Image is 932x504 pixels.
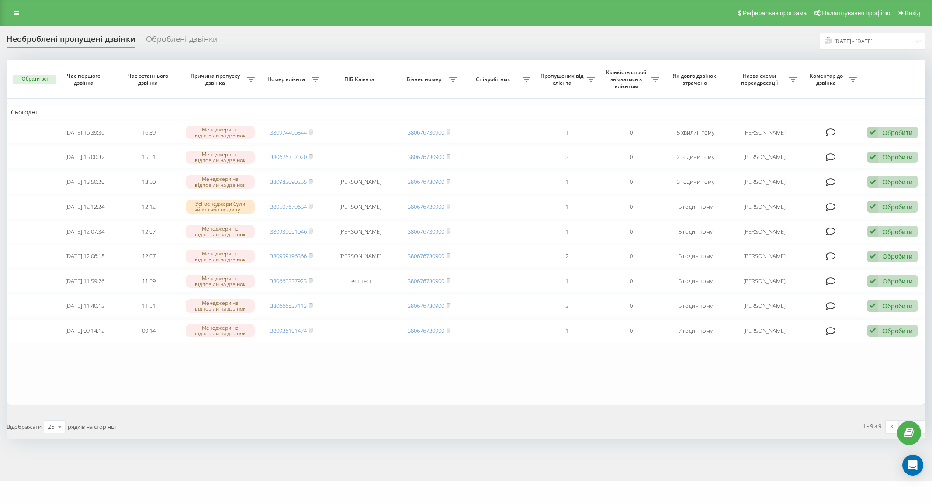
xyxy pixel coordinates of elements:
td: 5 годин тому [664,195,728,218]
td: [PERSON_NAME] [728,220,801,243]
div: Open Intercom Messenger [902,455,923,476]
td: [PERSON_NAME] [728,294,801,318]
div: 1 - 9 з 9 [863,421,881,430]
td: 1 [535,319,599,342]
span: Як довго дзвінок втрачено [671,72,721,86]
div: Обробити [883,327,913,335]
span: Час першого дзвінка [60,72,110,86]
td: 7 годин тому [664,319,728,342]
td: [DATE] 15:00:32 [52,145,117,169]
span: Реферальна програма [743,10,807,17]
a: 380936101474 [270,327,307,335]
td: 0 [599,294,663,318]
td: [DATE] 11:40:12 [52,294,117,318]
a: 380507679654 [270,203,307,211]
div: Менеджери не відповіли на дзвінок [186,299,255,312]
td: 5 годин тому [664,245,728,268]
td: [DATE] 16:39:36 [52,121,117,144]
a: 380982090255 [270,178,307,186]
div: Обробити [883,153,913,161]
td: [DATE] 11:59:26 [52,269,117,293]
a: 380676730900 [408,128,444,136]
td: 0 [599,269,663,293]
td: 16:39 [117,121,181,144]
td: [PERSON_NAME] [324,245,397,268]
td: 2 години тому [664,145,728,169]
td: 12:07 [117,245,181,268]
span: Бізнес номер [402,76,449,83]
div: 25 [48,422,55,431]
td: [PERSON_NAME] [324,220,397,243]
a: 380676730900 [408,228,444,235]
td: 12:07 [117,220,181,243]
td: [PERSON_NAME] [728,145,801,169]
td: 12:12 [117,195,181,218]
div: Менеджери не відповіли на дзвінок [186,324,255,337]
div: Обробити [883,178,913,186]
td: [PERSON_NAME] [324,170,397,193]
div: Необроблені пропущені дзвінки [7,35,135,48]
td: 0 [599,145,663,169]
td: 11:51 [117,294,181,318]
a: 380676757020 [270,153,307,161]
td: 1 [535,269,599,293]
span: Налаштування профілю [822,10,890,17]
a: 380676730900 [408,203,444,211]
td: [DATE] 12:07:34 [52,220,117,243]
div: Усі менеджери були зайняті або недоступні [186,200,255,213]
span: Відображати [7,423,42,431]
div: Обробити [883,302,913,310]
div: Менеджери не відповіли на дзвінок [186,275,255,288]
span: Співробітник [466,76,523,83]
span: ПІБ Клієнта [331,76,389,83]
td: [DATE] 12:06:18 [52,245,117,268]
span: Кількість спроб зв'язатись з клієнтом [603,69,651,90]
td: 09:14 [117,319,181,342]
td: [PERSON_NAME] [728,319,801,342]
button: Обрати всі [13,75,56,84]
a: 380676730900 [408,178,444,186]
td: 2 [535,245,599,268]
a: 380665337923 [270,277,307,285]
a: 380974496544 [270,128,307,136]
td: [PERSON_NAME] [324,195,397,218]
a: 380676730900 [408,153,444,161]
a: 1 [899,421,912,433]
td: [DATE] 13:50:20 [52,170,117,193]
td: 5 годин тому [664,269,728,293]
td: 5 годин тому [664,220,728,243]
td: 0 [599,319,663,342]
div: Обробити [883,203,913,211]
td: 0 [599,220,663,243]
td: 13:50 [117,170,181,193]
td: 5 хвилин тому [664,121,728,144]
span: Коментар до дзвінка [806,72,849,86]
a: 380939001046 [270,228,307,235]
td: [PERSON_NAME] [728,269,801,293]
td: [PERSON_NAME] [728,195,801,218]
div: Обробити [883,128,913,137]
td: тест тест [324,269,397,293]
span: рядків на сторінці [68,423,116,431]
div: Менеджери не відповіли на дзвінок [186,250,255,263]
div: Менеджери не відповіли на дзвінок [186,225,255,238]
td: 0 [599,245,663,268]
a: 380676730900 [408,302,444,310]
div: Обробити [883,277,913,285]
td: 0 [599,121,663,144]
td: 11:59 [117,269,181,293]
td: [PERSON_NAME] [728,121,801,144]
a: 380666837113 [270,302,307,310]
td: 1 [535,195,599,218]
a: 380959196366 [270,252,307,260]
td: 15:51 [117,145,181,169]
a: 380676730900 [408,327,444,335]
td: [PERSON_NAME] [728,170,801,193]
div: Менеджери не відповіли на дзвінок [186,126,255,139]
td: [DATE] 09:14:12 [52,319,117,342]
div: Менеджери не відповіли на дзвінок [186,175,255,188]
a: 380676730900 [408,252,444,260]
td: 1 [535,170,599,193]
div: Обробити [883,252,913,260]
a: 380676730900 [408,277,444,285]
